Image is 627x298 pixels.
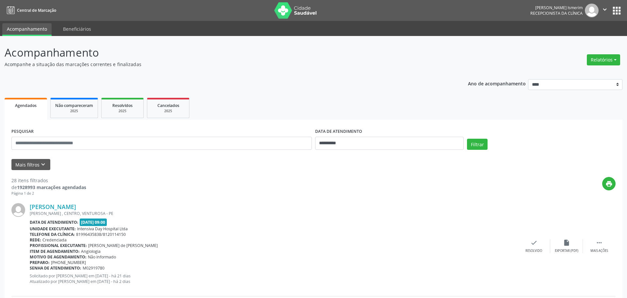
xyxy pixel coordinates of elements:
div: Resolvido [525,249,542,253]
div: 28 itens filtrados [11,177,86,184]
strong: 1928993 marcações agendadas [17,184,86,190]
div: 2025 [55,109,93,114]
i: insert_drive_file [563,239,570,246]
div: 2025 [106,109,139,114]
span: Central de Marcação [17,8,56,13]
i:  [596,239,603,246]
img: img [11,203,25,217]
div: de [11,184,86,191]
i: print [605,180,613,187]
span: Intensiva Day Hospital Ltda [77,226,128,232]
p: Acompanhe a situação das marcações correntes e finalizadas [5,61,437,68]
div: Mais ações [590,249,608,253]
b: Data de atendimento: [30,219,78,225]
a: Central de Marcação [5,5,56,16]
i: keyboard_arrow_down [40,161,47,168]
label: PESQUISAR [11,127,34,137]
span: Credenciada [42,237,67,243]
span: Cancelados [157,103,179,108]
span: [DATE] 09:00 [80,219,107,226]
span: 81996435838/8120114150 [76,232,126,237]
b: Telefone da clínica: [30,232,75,237]
b: Item de agendamento: [30,249,80,254]
button: print [602,177,616,190]
b: Unidade executante: [30,226,76,232]
a: [PERSON_NAME] [30,203,76,210]
a: Beneficiários [58,23,96,35]
p: Solicitado por [PERSON_NAME] em [DATE] - há 21 dias Atualizado por [PERSON_NAME] em [DATE] - há 2... [30,273,518,284]
i:  [601,6,608,13]
b: Profissional executante: [30,243,87,248]
div: Exportar (PDF) [555,249,578,253]
span: Angiologia [81,249,101,254]
label: DATA DE ATENDIMENTO [315,127,362,137]
b: Motivo de agendamento: [30,254,87,260]
span: Recepcionista da clínica [530,10,583,16]
span: Não compareceram [55,103,93,108]
div: Página 1 de 2 [11,191,86,196]
button: apps [611,5,622,16]
span: Agendados [15,103,37,108]
div: [PERSON_NAME] , CENTRO, VENTUROSA - PE [30,211,518,216]
span: Resolvidos [112,103,133,108]
button: Mais filtroskeyboard_arrow_down [11,159,50,170]
b: Rede: [30,237,41,243]
span: M02919780 [83,265,104,271]
span: [PHONE_NUMBER] [51,260,86,265]
div: 2025 [152,109,185,114]
span: Não informado [88,254,116,260]
p: Acompanhamento [5,44,437,61]
a: Acompanhamento [2,23,52,36]
div: [PERSON_NAME] Ismerim [530,5,583,10]
span: [PERSON_NAME] de [PERSON_NAME] [88,243,158,248]
b: Senha de atendimento: [30,265,81,271]
button: Filtrar [467,139,488,150]
img: img [585,4,599,17]
p: Ano de acompanhamento [468,79,526,87]
b: Preparo: [30,260,50,265]
button:  [599,4,611,17]
button: Relatórios [587,54,620,65]
i: check [530,239,538,246]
